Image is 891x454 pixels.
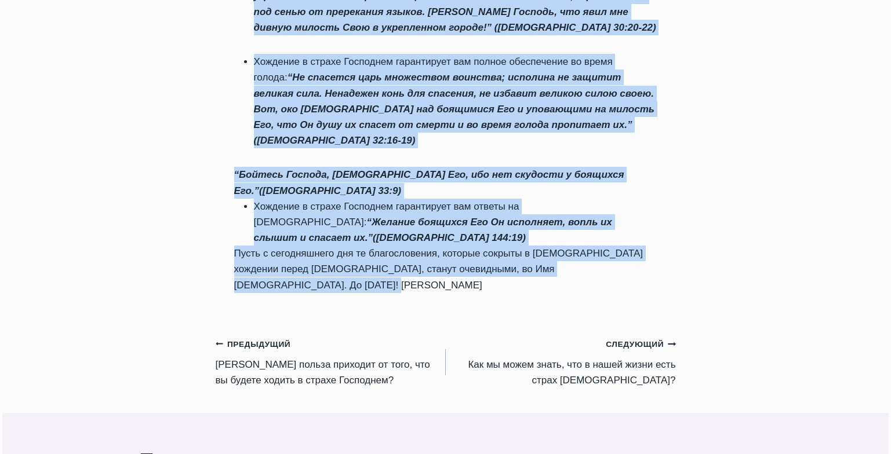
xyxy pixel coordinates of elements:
[216,336,676,388] nav: Записи
[606,338,675,351] small: Следующий
[446,336,676,388] a: СледующийКак мы можем знать, что в нашей жизни есть страх [DEMOGRAPHIC_DATA]?
[254,217,612,243] em: “Желание боящихся Его Он исполняет, вопль их слышит и спасает их.”([DEMOGRAPHIC_DATA] 144:19)
[254,199,657,246] li: Хождение в страхе Господнем гарантирует вам ответы на [DEMOGRAPHIC_DATA]:
[254,72,654,146] em: “Не спасется царь множеством воинства; исполина не защитит великая сила. Ненадежен конь для спасе...
[216,338,291,351] small: Предыдущий
[254,54,657,148] li: Хождение в страхе Господнем гарантирует вам полное обеспечение во время голода:
[216,336,446,388] a: Предыдущий[PERSON_NAME] польза приходит от того, что вы будете ходить в страхе Господнем?
[234,169,624,196] em: “Бойтесь Господа, [DEMOGRAPHIC_DATA] Его, ибо нет скудости у боящихся Его.”([DEMOGRAPHIC_DATA] 33:9)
